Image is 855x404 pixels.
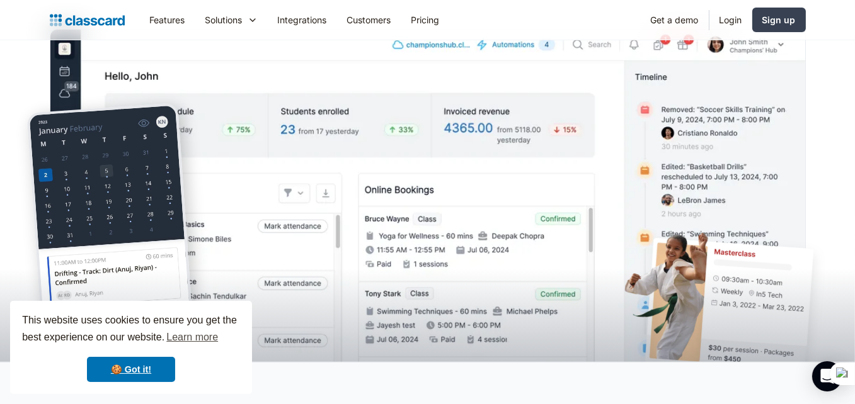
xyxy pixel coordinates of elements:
a: Sign up [752,8,806,32]
a: Logo [50,11,125,29]
a: Features [140,6,195,34]
a: Customers [337,6,401,34]
span: This website uses cookies to ensure you get the best experience on our website. [22,313,240,347]
a: learn more about cookies [164,328,220,347]
div: Solutions [205,13,243,26]
div: Open Intercom Messenger [812,361,842,391]
div: Sign up [762,13,796,26]
a: Pricing [401,6,450,34]
a: Integrations [268,6,337,34]
a: Login [709,6,752,34]
div: cookieconsent [10,301,252,394]
div: Solutions [195,6,268,34]
a: Get a demo [641,6,709,34]
a: dismiss cookie message [87,357,175,382]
